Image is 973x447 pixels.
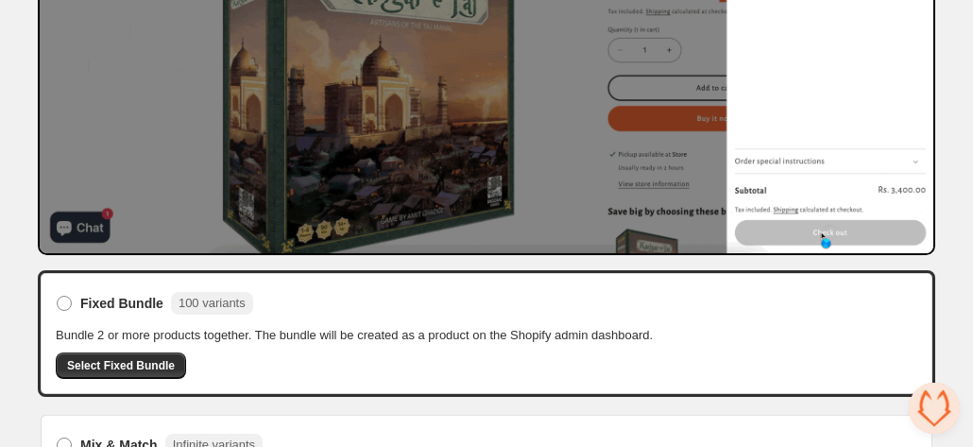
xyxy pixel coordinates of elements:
span: 100 variants [179,296,246,310]
button: Select Fixed Bundle [56,352,186,379]
span: Fixed Bundle [80,294,163,313]
span: Select Fixed Bundle [67,358,175,373]
a: Conversa aberta [909,383,960,434]
span: Bundle 2 or more products together. The bundle will be created as a product on the Shopify admin ... [56,326,653,345]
